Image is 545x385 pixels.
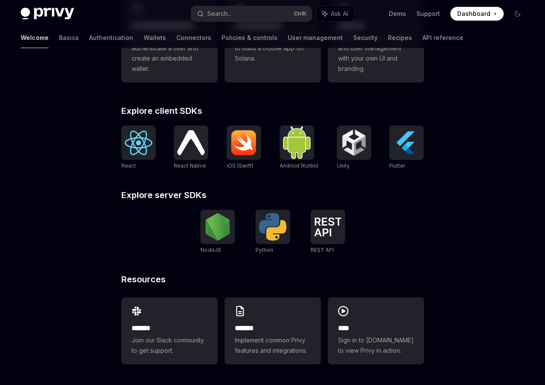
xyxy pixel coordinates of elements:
button: Toggle dark mode [511,7,524,21]
a: NodeJSNodeJS [200,210,235,254]
a: Wallets [144,27,166,48]
span: Whitelabel login, wallets, and user management with your own UI and branding. [338,33,414,74]
a: Welcome [21,27,49,48]
a: PythonPython [256,210,290,254]
span: Implement common Privy features and integrations. [235,335,311,356]
a: REST APIREST API [311,210,345,254]
span: NodeJS [200,247,221,253]
a: Dashboard [450,7,504,21]
a: **** **Join our Slack community to get support. [121,297,218,364]
span: Resources [121,275,166,284]
a: Basics [59,27,79,48]
img: Flutter [393,129,420,156]
span: Explore server SDKs [121,191,206,199]
button: Ask AI [316,6,354,21]
span: Ctrl K [294,10,307,17]
img: REST API [314,217,342,236]
img: NodeJS [204,213,231,241]
img: React [125,131,152,155]
span: Dashboard [457,9,490,18]
a: Demo [389,9,406,18]
a: Android (Kotlin)Android (Kotlin) [280,125,318,170]
span: Android (Kotlin) [280,162,318,169]
span: iOS (Swift) [227,162,253,169]
span: Use the React Native SDK to build a mobile app on Solana. [235,33,311,64]
a: Security [353,27,378,48]
div: Search... [207,9,231,19]
a: ReactReact [121,125,156,170]
a: Authentication [89,27,133,48]
a: Recipes [388,27,412,48]
a: **** **Implement common Privy features and integrations. [225,297,321,364]
a: iOS (Swift)iOS (Swift) [227,125,261,170]
span: Join our Slack community to get support. [132,335,207,356]
img: Unity [340,129,368,156]
span: Sign in to [DOMAIN_NAME] to view Privy in action. [338,335,414,356]
span: Use the React SDK to authenticate a user and create an embedded wallet. [132,33,207,74]
span: REST API [311,247,334,253]
a: React NativeReact Native [174,125,208,170]
a: UnityUnity [337,125,371,170]
a: Connectors [176,27,211,48]
a: Support [416,9,440,18]
span: Python [256,247,273,253]
img: iOS (Swift) [230,130,258,156]
span: React Native [174,162,206,169]
a: User management [288,27,343,48]
span: Unity [337,162,350,169]
img: Python [259,213,286,241]
a: FlutterFlutter [389,125,424,170]
span: Explore client SDKs [121,107,202,115]
span: Flutter [389,162,405,169]
img: dark logo [21,8,74,20]
img: React Native [177,130,205,155]
a: ****Sign in to [DOMAIN_NAME] to view Privy in action. [328,297,424,364]
img: Android (Kotlin) [283,126,311,159]
a: API reference [422,27,463,48]
a: Policies & controls [222,27,277,48]
button: Search...CtrlK [191,6,312,21]
span: Ask AI [331,9,348,18]
span: React [121,162,136,169]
